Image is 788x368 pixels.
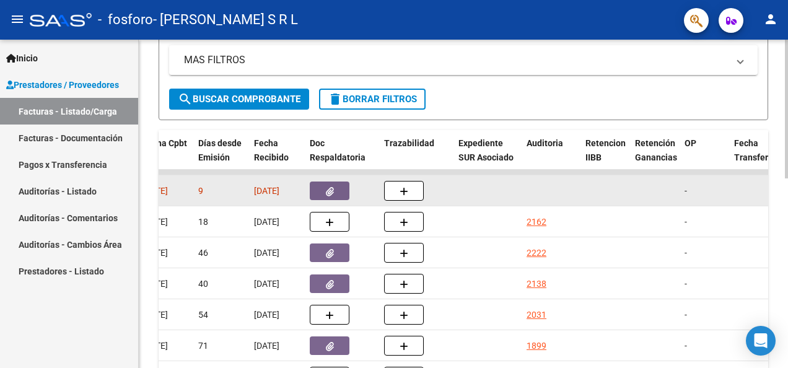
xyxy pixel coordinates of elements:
[522,130,580,185] datatable-header-cell: Auditoria
[178,94,300,105] span: Buscar Comprobante
[198,341,208,351] span: 71
[319,89,426,110] button: Borrar Filtros
[254,341,279,351] span: [DATE]
[249,130,305,185] datatable-header-cell: Fecha Recibido
[685,138,696,148] span: OP
[580,130,630,185] datatable-header-cell: Retencion IIBB
[685,341,687,351] span: -
[328,94,417,105] span: Borrar Filtros
[527,138,563,148] span: Auditoria
[746,326,776,356] div: Open Intercom Messenger
[305,130,379,185] datatable-header-cell: Doc Respaldatoria
[680,130,729,185] datatable-header-cell: OP
[328,92,343,107] mat-icon: delete
[585,138,626,162] span: Retencion IIBB
[685,279,687,289] span: -
[685,248,687,258] span: -
[184,53,728,67] mat-panel-title: MAS FILTROS
[169,45,758,75] mat-expansion-panel-header: MAS FILTROS
[527,215,546,229] div: 2162
[254,217,279,227] span: [DATE]
[254,279,279,289] span: [DATE]
[169,89,309,110] button: Buscar Comprobante
[138,130,193,185] datatable-header-cell: Fecha Cpbt
[142,138,187,148] span: Fecha Cpbt
[198,138,242,162] span: Días desde Emisión
[254,186,279,196] span: [DATE]
[98,6,153,33] span: - fosforo
[685,217,687,227] span: -
[527,308,546,322] div: 2031
[384,138,434,148] span: Trazabilidad
[10,12,25,27] mat-icon: menu
[527,277,546,291] div: 2138
[198,217,208,227] span: 18
[254,310,279,320] span: [DATE]
[198,279,208,289] span: 40
[453,130,522,185] datatable-header-cell: Expediente SUR Asociado
[178,92,193,107] mat-icon: search
[527,339,546,353] div: 1899
[310,138,366,162] span: Doc Respaldatoria
[254,138,289,162] span: Fecha Recibido
[153,6,298,33] span: - [PERSON_NAME] S R L
[254,248,279,258] span: [DATE]
[458,138,514,162] span: Expediente SUR Asociado
[6,78,119,92] span: Prestadores / Proveedores
[6,51,38,65] span: Inicio
[685,310,687,320] span: -
[198,310,208,320] span: 54
[685,186,687,196] span: -
[379,130,453,185] datatable-header-cell: Trazabilidad
[198,186,203,196] span: 9
[193,130,249,185] datatable-header-cell: Días desde Emisión
[635,138,677,162] span: Retención Ganancias
[198,248,208,258] span: 46
[734,138,781,162] span: Fecha Transferido
[630,130,680,185] datatable-header-cell: Retención Ganancias
[527,246,546,260] div: 2222
[763,12,778,27] mat-icon: person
